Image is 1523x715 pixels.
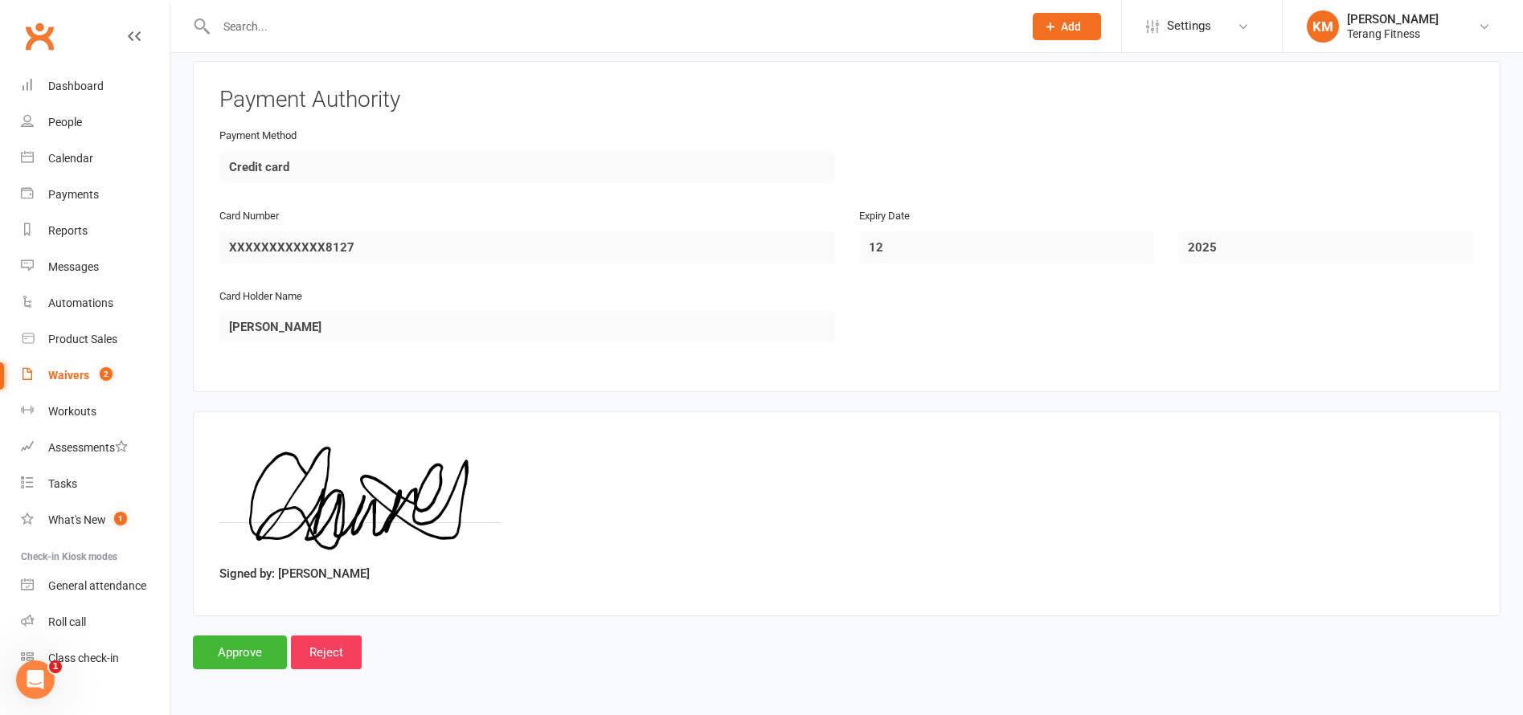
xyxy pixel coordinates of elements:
div: Assessments [48,441,128,454]
label: Expiry Date [859,208,910,225]
div: Dashboard [48,80,104,92]
a: Tasks [21,466,170,502]
input: Reject [291,635,362,669]
div: KM [1307,10,1339,43]
a: General attendance kiosk mode [21,568,170,604]
a: Roll call [21,604,170,640]
div: General attendance [48,579,146,592]
a: Clubworx [19,16,59,56]
div: Automations [48,296,113,309]
input: Search... [211,15,1012,38]
div: Payments [48,188,99,201]
div: Calendar [48,152,93,165]
a: Payments [21,177,170,213]
div: Reports [48,224,88,237]
input: Approve [193,635,287,669]
a: What's New1 [21,502,170,538]
a: Assessments [21,430,170,466]
div: Messages [48,260,99,273]
div: Waivers [48,369,89,382]
a: Waivers 2 [21,357,170,394]
span: 1 [114,512,127,525]
span: Settings [1167,8,1211,44]
div: Workouts [48,405,96,418]
button: Add [1033,13,1101,40]
a: Dashboard [21,68,170,104]
div: Tasks [48,477,77,490]
div: People [48,116,82,129]
div: What's New [48,513,106,526]
img: image1757488022.png [219,438,500,558]
a: Calendar [21,141,170,177]
iframe: Intercom live chat [16,660,55,699]
div: Product Sales [48,333,117,345]
label: Signed by: [PERSON_NAME] [219,564,370,583]
label: Payment Method [219,128,297,145]
div: Roll call [48,615,86,628]
span: 1 [49,660,62,673]
a: Workouts [21,394,170,430]
div: Class check-in [48,652,119,664]
label: Card Holder Name [219,288,302,305]
div: Terang Fitness [1347,27,1439,41]
a: Class kiosk mode [21,640,170,676]
div: [PERSON_NAME] [1347,12,1439,27]
a: Product Sales [21,321,170,357]
a: Reports [21,213,170,249]
span: 2 [100,367,113,381]
h3: Payment Authority [219,88,1474,112]
label: Card Number [219,208,279,225]
a: Messages [21,249,170,285]
a: People [21,104,170,141]
span: Add [1061,20,1081,33]
a: Automations [21,285,170,321]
